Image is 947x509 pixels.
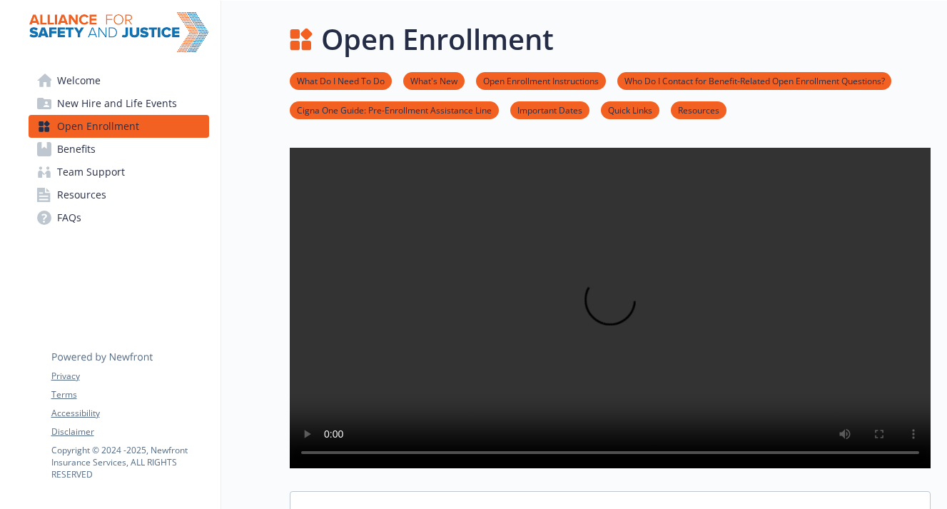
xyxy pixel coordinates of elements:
p: Copyright © 2024 - 2025 , Newfront Insurance Services, ALL RIGHTS RESERVED [51,444,208,480]
a: Team Support [29,161,209,183]
a: Benefits [29,138,209,161]
span: New Hire and Life Events [57,92,177,115]
a: New Hire and Life Events [29,92,209,115]
a: Terms [51,388,208,401]
a: FAQs [29,206,209,229]
a: Quick Links [601,103,659,116]
a: What Do I Need To Do [290,74,392,87]
span: Open Enrollment [57,115,139,138]
span: FAQs [57,206,81,229]
a: Who Do I Contact for Benefit-Related Open Enrollment Questions? [617,74,891,87]
span: Team Support [57,161,125,183]
a: Important Dates [510,103,589,116]
a: Resources [29,183,209,206]
a: Open Enrollment Instructions [476,74,606,87]
a: Accessibility [51,407,208,420]
span: Resources [57,183,106,206]
a: Privacy [51,370,208,383]
h1: Open Enrollment [321,18,554,61]
a: Welcome [29,69,209,92]
a: Cigna One Guide: Pre-Enrollment Assistance Line [290,103,499,116]
span: Benefits [57,138,96,161]
a: Disclaimer [51,425,208,438]
a: Resources [671,103,726,116]
span: Welcome [57,69,101,92]
a: Open Enrollment [29,115,209,138]
a: What's New [403,74,465,87]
